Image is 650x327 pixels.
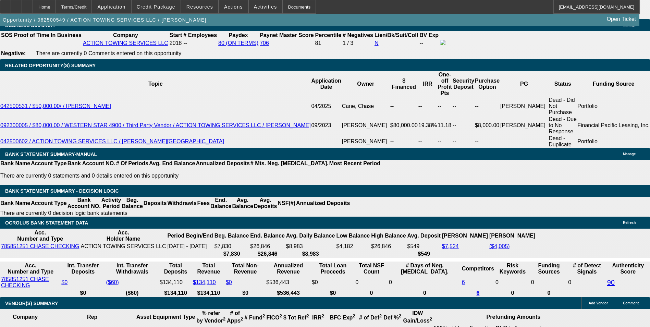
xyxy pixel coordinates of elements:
[283,315,309,320] b: $ Tot Ref
[61,279,68,285] a: $0
[0,103,111,109] a: 042500531 / $50,000.00/ / [PERSON_NAME]
[389,290,461,296] th: 0
[355,276,388,289] td: 0
[1,243,79,249] a: 785851251 CHASE CHECKING
[407,229,441,242] th: Avg. Deposit
[5,301,58,306] span: VENDOR(S) SUMMARY
[266,262,311,275] th: Annualized Revenue
[254,4,277,10] span: Activities
[452,71,475,97] th: Security Deposit
[462,262,494,275] th: Competitors
[296,197,350,210] th: Annualized Deposits
[390,97,418,116] td: --
[30,160,67,167] th: Account Type
[452,116,475,135] td: --
[1,50,26,56] b: Negative:
[437,135,452,148] td: --
[92,0,131,13] button: Application
[311,97,342,116] td: 04/2025
[311,262,354,275] th: Total Loan Proceeds
[1,229,80,242] th: Acc. Number and Type
[0,173,380,179] p: There are currently 0 statements and 0 details entered on this opportunity
[437,116,452,135] td: 11.18
[223,316,225,322] sup: 2
[193,279,216,285] a: $134,110
[531,262,567,275] th: Funding Sources
[67,197,101,210] th: Bank Account NO.
[225,290,265,296] th: $0
[452,97,475,116] td: --
[5,152,97,157] span: BANK STATEMENT SUMMARY-MANUAL
[61,290,105,296] th: $0
[442,243,459,249] a: $7,524
[249,0,282,13] button: Activities
[495,276,530,289] td: 0
[311,71,342,97] th: Application Date
[241,316,243,322] sup: 2
[197,197,210,210] th: Fees
[437,71,452,97] th: One-off Profit Pts
[106,262,159,275] th: Int. Transfer Withdrawals
[407,243,441,250] td: $549
[113,32,138,38] b: Company
[379,313,382,318] sup: 2
[419,39,439,47] td: --
[371,243,406,250] td: $26,846
[232,197,253,210] th: Avg. Balance
[193,290,225,296] th: $134,110
[13,314,38,320] b: Company
[159,276,192,289] td: $134,110
[568,276,606,289] td: 0
[407,251,441,257] th: $549
[183,40,187,46] span: --
[30,197,67,210] th: Account Type
[14,32,82,39] th: Proof of Time In Business
[321,313,324,318] sup: 2
[330,315,355,320] b: BFC Exp
[260,32,314,38] b: Paynet Master Score
[342,135,390,148] td: [PERSON_NAME]
[224,4,243,10] span: Actions
[343,40,373,46] div: 1 / 3
[121,197,143,210] th: Beg. Balance
[116,160,149,167] th: # Of Periods
[495,262,530,275] th: Risk Keywords
[437,97,452,116] td: --
[390,71,418,97] th: $ Financed
[487,314,541,320] b: Prefunding Amounts
[475,135,500,148] td: --
[442,229,488,242] th: [PERSON_NAME]
[342,71,390,97] th: Owner
[214,243,249,250] td: $7,830
[286,251,335,257] th: $8,983
[315,32,341,38] b: Percentile
[452,135,475,148] td: --
[375,40,379,46] a: N
[329,160,381,167] th: Most Recent Period
[260,40,269,46] a: 706
[0,138,224,144] a: 042500602 / ACTION TOWING SERVICES LLC / [PERSON_NAME][GEOGRAPHIC_DATA]
[277,197,296,210] th: NSF(#)
[419,32,439,38] b: BV Exp
[383,315,401,320] b: Def %
[418,71,437,97] th: IRR
[3,17,207,23] span: Opportunity / 062500549 / ACTION TOWING SERVICES LLC / [PERSON_NAME]
[254,197,278,210] th: Avg. Deposits
[623,221,636,225] span: Refresh
[159,290,192,296] th: $134,110
[196,310,225,324] b: % refer by Vendor
[97,4,125,10] span: Application
[353,313,355,318] sup: 2
[531,276,567,289] td: 0
[577,71,650,97] th: Funding Source
[623,152,636,156] span: Manage
[548,97,577,116] td: Dead - Did Not Purchase
[159,262,192,275] th: Total Deposits
[607,262,649,275] th: Authenticity Score
[286,243,335,250] td: $8,983
[136,314,195,320] b: Asset Equipment Type
[623,301,639,305] span: Comment
[1,276,49,288] a: 785851251 CHASE CHECKING
[500,97,548,116] td: [PERSON_NAME]
[5,188,119,194] span: Bank Statement Summary - Decision Logic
